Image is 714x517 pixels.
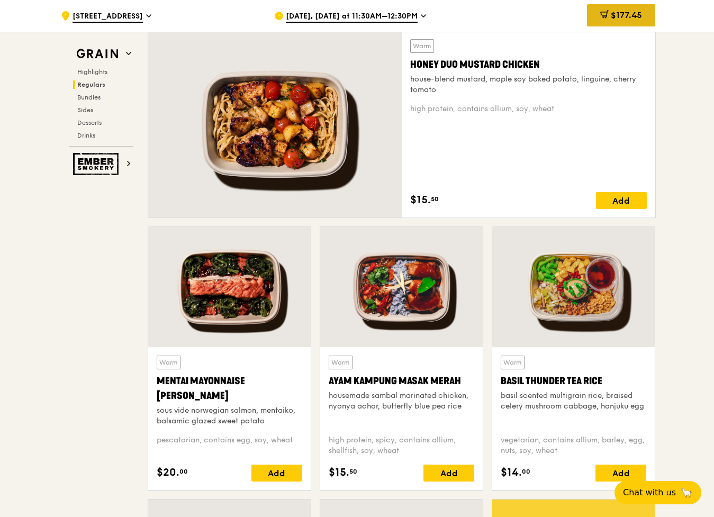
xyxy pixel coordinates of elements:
[77,81,105,88] span: Regulars
[501,391,646,412] div: basil scented multigrain rice, braised celery mushroom cabbage, hanjuku egg
[596,192,647,209] div: Add
[77,132,95,139] span: Drinks
[410,192,431,208] span: $15.
[595,465,646,482] div: Add
[179,467,188,476] span: 00
[77,94,101,101] span: Bundles
[329,391,474,412] div: housemade sambal marinated chicken, nyonya achar, butterfly blue pea rice
[329,374,474,388] div: Ayam Kampung Masak Merah
[680,486,693,499] span: 🦙
[157,356,180,369] div: Warm
[157,374,302,403] div: Mentai Mayonnaise [PERSON_NAME]
[73,44,122,64] img: Grain web logo
[329,435,474,456] div: high protein, spicy, contains allium, shellfish, soy, wheat
[410,39,434,53] div: Warm
[431,195,439,203] span: 50
[329,465,349,480] span: $15.
[611,10,642,20] span: $177.45
[623,486,676,499] span: Chat with us
[77,106,93,114] span: Sides
[77,68,107,76] span: Highlights
[410,104,647,114] div: high protein, contains allium, soy, wheat
[251,465,302,482] div: Add
[73,153,122,175] img: Ember Smokery web logo
[157,465,179,480] span: $20.
[522,467,530,476] span: 00
[501,356,525,369] div: Warm
[73,11,143,23] span: [STREET_ADDRESS]
[501,374,646,388] div: Basil Thunder Tea Rice
[77,119,102,126] span: Desserts
[329,356,353,369] div: Warm
[157,435,302,456] div: pescatarian, contains egg, soy, wheat
[423,465,474,482] div: Add
[501,435,646,456] div: vegetarian, contains allium, barley, egg, nuts, soy, wheat
[410,74,647,95] div: house-blend mustard, maple soy baked potato, linguine, cherry tomato
[614,481,701,504] button: Chat with us🦙
[410,57,647,72] div: Honey Duo Mustard Chicken
[157,405,302,427] div: sous vide norwegian salmon, mentaiko, balsamic glazed sweet potato
[286,11,418,23] span: [DATE], [DATE] at 11:30AM–12:30PM
[349,467,357,476] span: 50
[501,465,522,480] span: $14.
